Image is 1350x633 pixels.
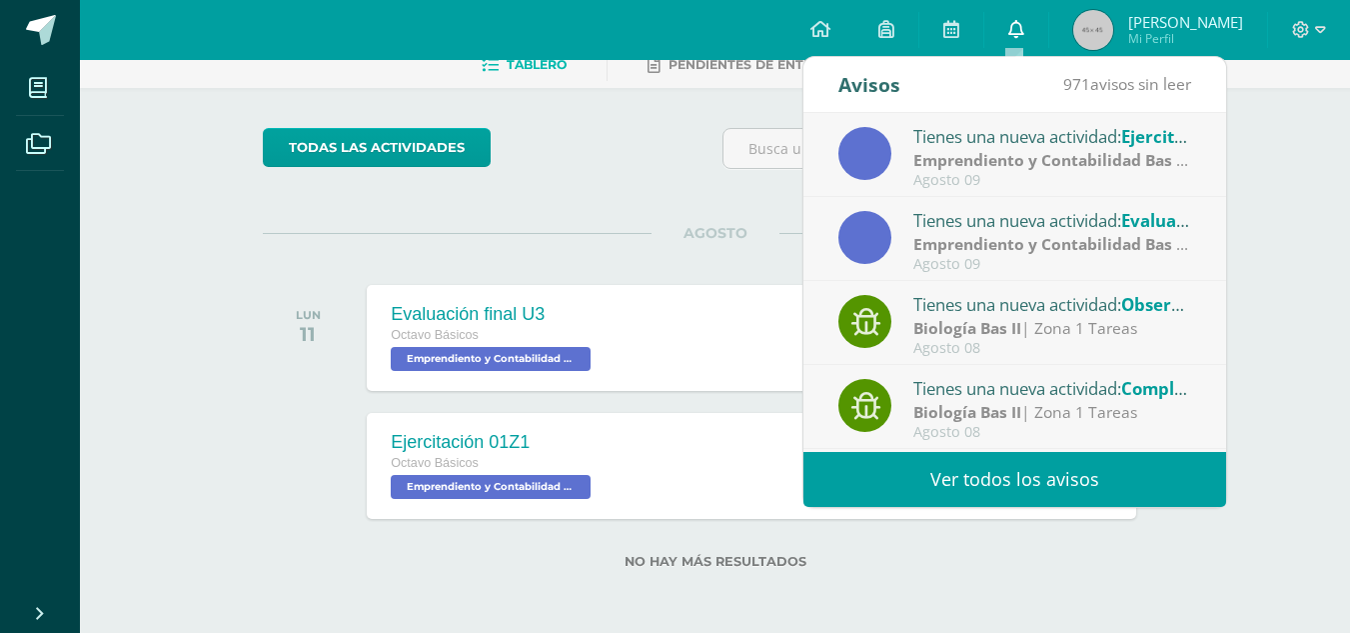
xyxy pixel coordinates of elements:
span: Emprendiento y Contabilidad Bas II 'A' [391,347,591,371]
span: Evaluación final U3 [1121,209,1280,232]
div: Evaluación final U3 [391,304,596,325]
span: 971 [1063,73,1090,95]
div: | Zona 1 Tareas [913,401,1191,424]
div: LUN [296,308,321,322]
div: Agosto 09 [913,256,1191,273]
a: todas las Actividades [263,128,491,167]
div: Tienes una nueva actividad: [913,123,1191,149]
span: Octavo Básicos [391,328,479,342]
div: Tienes una nueva actividad: [913,207,1191,233]
input: Busca una actividad próxima aquí... [723,129,1166,168]
div: Tienes una nueva actividad: [913,375,1191,401]
label: No hay más resultados [263,554,1167,569]
div: Agosto 09 [913,172,1191,189]
img: 45x45 [1073,10,1113,50]
a: Tablero [482,49,567,81]
span: AGOSTO [652,224,779,242]
strong: Emprendiento y Contabilidad Bas II [913,149,1188,171]
div: | Evaluación final [913,233,1191,256]
strong: Biología Bas II [913,401,1021,423]
a: Pendientes de entrega [648,49,839,81]
span: Mi Perfil [1128,30,1243,47]
div: Agosto 08 [913,340,1191,357]
a: Ver todos los avisos [803,452,1226,507]
div: 11 [296,322,321,346]
span: Ejercitación 01Z1 [1121,125,1263,148]
div: Ejercitación 01Z1 [391,432,596,453]
span: Completar enunciados [1121,377,1309,400]
div: Agosto 08 [913,424,1191,441]
span: Observación de hueso [1121,293,1305,316]
div: | Zona 1 Tareas [913,317,1191,340]
span: Pendientes de entrega [669,57,839,72]
div: Avisos [838,57,900,112]
strong: Biología Bas II [913,317,1021,339]
span: Tablero [507,57,567,72]
div: Tienes una nueva actividad: [913,291,1191,317]
span: Octavo Básicos [391,456,479,470]
span: [PERSON_NAME] [1128,12,1243,32]
span: avisos sin leer [1063,73,1191,95]
strong: Emprendiento y Contabilidad Bas II [913,233,1188,255]
span: Emprendiento y Contabilidad Bas II 'A' [391,475,591,499]
div: | Zona 1 [913,149,1191,172]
